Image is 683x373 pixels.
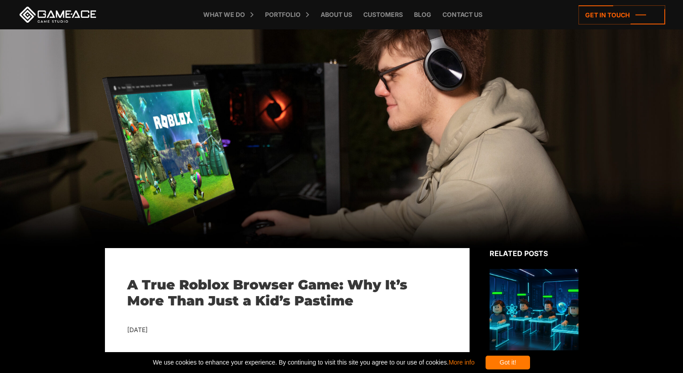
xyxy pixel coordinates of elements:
a: More info [449,359,474,366]
a: Get in touch [579,5,665,24]
img: Related [490,269,579,350]
a: Roblox — Play-to-Learn Gamified Education [490,269,579,370]
div: Got it! [486,356,530,369]
h1: A True Roblox Browser Game: Why It’s More Than Just a Kid’s Pastime [127,277,447,309]
div: Related posts [490,248,579,259]
div: [DATE] [127,325,447,336]
span: We use cookies to enhance your experience. By continuing to visit this site you agree to our use ... [153,356,474,369]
